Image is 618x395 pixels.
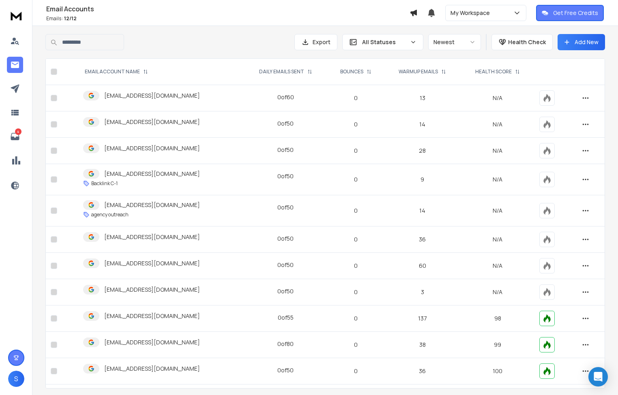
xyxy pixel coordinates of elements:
[333,207,379,215] p: 0
[259,68,304,75] p: DAILY EMAILS SENT
[333,120,379,128] p: 0
[8,371,24,387] button: S
[461,305,534,332] td: 98
[466,175,530,184] p: N/A
[466,262,530,270] p: N/A
[466,120,530,128] p: N/A
[104,144,200,152] p: [EMAIL_ADDRESS][DOMAIN_NAME]
[294,34,337,50] button: Export
[46,4,410,14] h1: Email Accounts
[384,138,461,164] td: 28
[15,128,21,135] p: 4
[333,175,379,184] p: 0
[384,279,461,305] td: 3
[277,366,294,374] div: 0 of 50
[536,5,604,21] button: Get Free Credits
[277,287,294,295] div: 0 of 50
[384,195,461,226] td: 14
[104,338,200,346] p: [EMAIL_ADDRESS][DOMAIN_NAME]
[8,8,24,23] img: logo
[104,170,200,178] p: [EMAIL_ADDRESS][DOMAIN_NAME]
[333,94,379,102] p: 0
[64,15,77,22] span: 12 / 12
[91,211,129,218] p: agency outreach
[104,286,200,294] p: [EMAIL_ADDRESS][DOMAIN_NAME]
[277,120,294,128] div: 0 of 50
[104,233,200,241] p: [EMAIL_ADDRESS][DOMAIN_NAME]
[558,34,605,50] button: Add New
[466,147,530,155] p: N/A
[104,365,200,373] p: [EMAIL_ADDRESS][DOMAIN_NAME]
[277,93,294,101] div: 0 of 60
[461,332,534,358] td: 99
[362,38,407,46] p: All Statuses
[384,111,461,138] td: 14
[333,341,379,349] p: 0
[104,92,200,100] p: [EMAIL_ADDRESS][DOMAIN_NAME]
[104,118,200,126] p: [EMAIL_ADDRESS][DOMAIN_NAME]
[91,180,118,187] p: Backlink C-1
[384,305,461,332] td: 137
[466,235,530,243] p: N/A
[277,172,294,180] div: 0 of 50
[333,235,379,243] p: 0
[7,128,23,145] a: 4
[46,15,410,22] p: Emails :
[384,358,461,384] td: 36
[277,146,294,154] div: 0 of 50
[384,332,461,358] td: 38
[384,164,461,195] td: 9
[451,9,493,17] p: My Workspace
[399,68,438,75] p: WARMUP EMAILS
[333,314,379,322] p: 0
[466,94,530,102] p: N/A
[384,85,461,111] td: 13
[85,68,148,75] div: EMAIL ACCOUNT NAME
[466,288,530,296] p: N/A
[384,253,461,279] td: 60
[333,147,379,155] p: 0
[277,203,294,211] div: 0 of 50
[384,226,461,253] td: 36
[428,34,481,50] button: Newest
[277,235,294,243] div: 0 of 50
[553,9,598,17] p: Get Free Credits
[104,259,200,267] p: [EMAIL_ADDRESS][DOMAIN_NAME]
[104,312,200,320] p: [EMAIL_ADDRESS][DOMAIN_NAME]
[277,261,294,269] div: 0 of 50
[466,207,530,215] p: N/A
[333,288,379,296] p: 0
[333,262,379,270] p: 0
[277,340,294,348] div: 0 of 80
[340,68,363,75] p: BOUNCES
[104,201,200,209] p: [EMAIL_ADDRESS][DOMAIN_NAME]
[475,68,512,75] p: HEALTH SCORE
[461,358,534,384] td: 100
[491,34,553,50] button: Health Check
[588,367,608,386] div: Open Intercom Messenger
[333,367,379,375] p: 0
[508,38,546,46] p: Health Check
[278,314,294,322] div: 0 of 55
